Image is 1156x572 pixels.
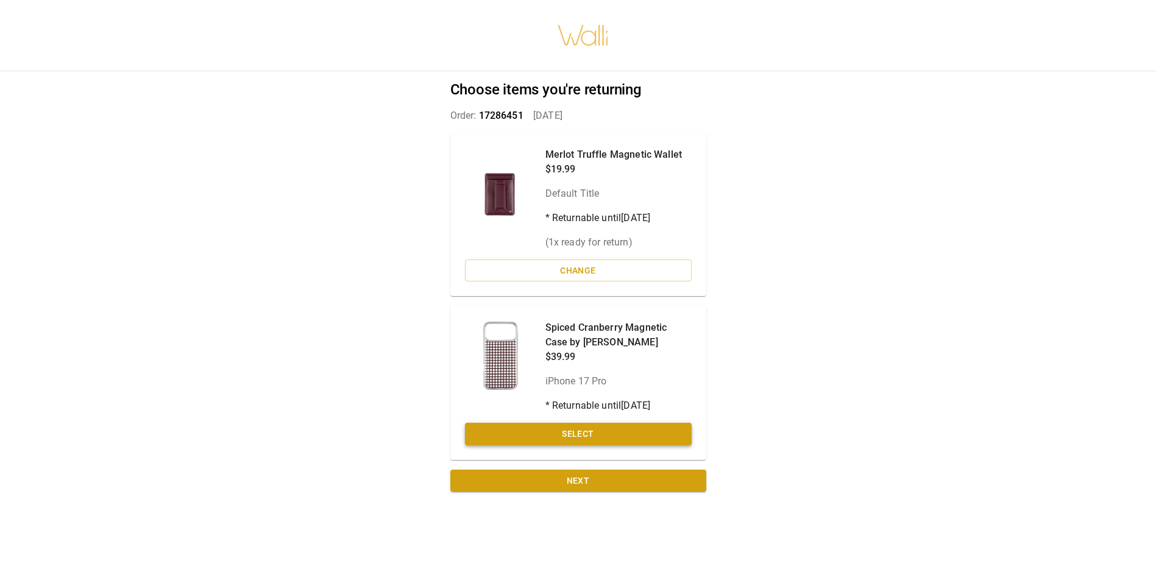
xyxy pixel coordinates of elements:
p: $39.99 [545,350,692,364]
p: * Returnable until [DATE] [545,398,692,413]
h2: Choose items you're returning [450,81,706,99]
button: Select [465,423,692,445]
span: 17286451 [479,110,523,121]
img: walli-inc.myshopify.com [557,9,609,62]
p: Spiced Cranberry Magnetic Case by [PERSON_NAME] [545,320,692,350]
p: Order: [DATE] [450,108,706,123]
button: Next [450,470,706,492]
p: Merlot Truffle Magnetic Wallet [545,147,683,162]
p: iPhone 17 Pro [545,374,692,389]
p: Default Title [545,186,683,201]
p: $19.99 [545,162,683,177]
button: Change [465,260,692,282]
p: ( 1 x ready for return) [545,235,683,250]
p: * Returnable until [DATE] [545,211,683,225]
